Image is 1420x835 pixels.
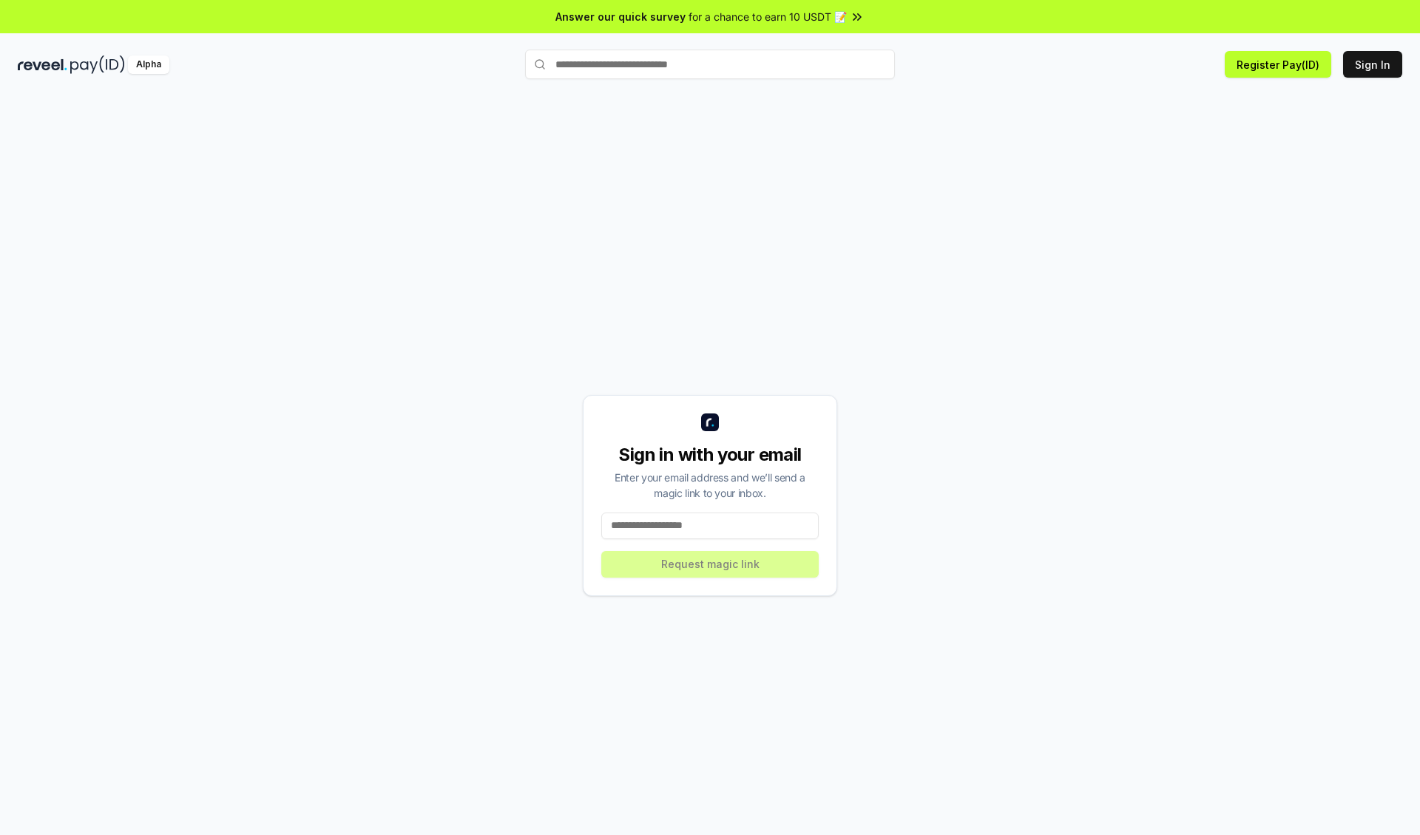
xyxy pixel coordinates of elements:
span: Answer our quick survey [555,9,686,24]
span: for a chance to earn 10 USDT 📝 [689,9,847,24]
button: Sign In [1343,51,1402,78]
img: logo_small [701,413,719,431]
img: pay_id [70,55,125,74]
div: Alpha [128,55,169,74]
div: Sign in with your email [601,443,819,467]
div: Enter your email address and we’ll send a magic link to your inbox. [601,470,819,501]
img: reveel_dark [18,55,67,74]
button: Register Pay(ID) [1225,51,1331,78]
